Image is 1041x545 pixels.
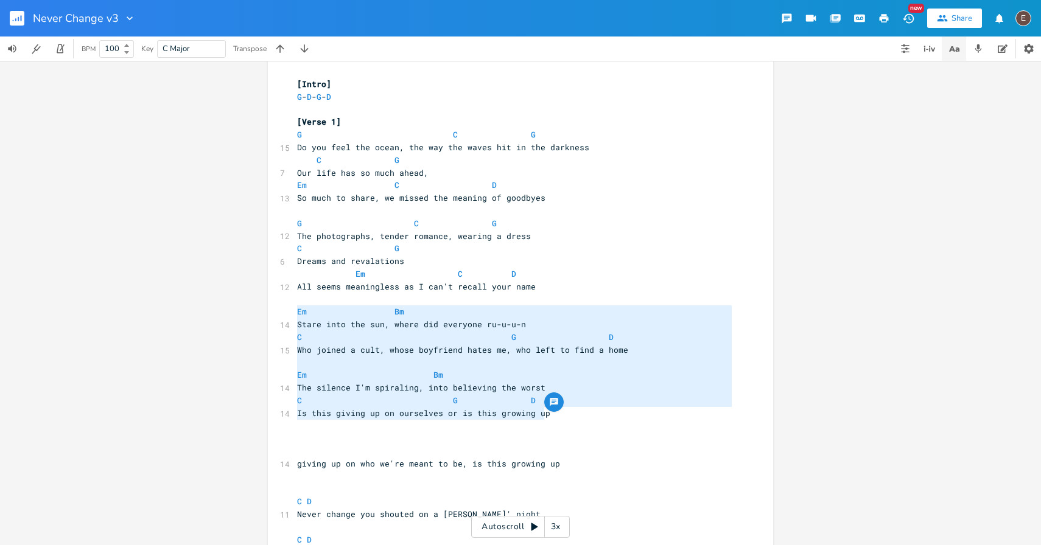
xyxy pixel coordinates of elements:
[952,13,972,24] div: Share
[492,218,497,229] span: G
[297,496,302,507] span: C
[297,319,526,330] span: Stare into the sun, where did everyone ru-u-u-n
[297,382,545,393] span: The silence I'm spiraling, into believing the worst
[297,332,302,342] span: C
[297,534,302,545] span: C
[297,91,302,102] span: G
[297,116,341,127] span: [Verse 1]
[1015,4,1031,32] button: E
[297,395,302,406] span: C
[297,281,536,292] span: All seems meaningless as I can't recall your name
[453,129,458,140] span: C
[297,344,628,355] span: Who joined a cult, whose boyfriend hates me, who left to find a home
[297,306,307,317] span: Em
[896,7,920,29] button: New
[927,9,982,28] button: Share
[307,534,312,545] span: D
[531,129,536,140] span: G
[1015,10,1031,26] div: edward
[531,395,536,406] span: D
[297,129,302,140] span: G
[317,91,321,102] span: G
[356,268,365,279] span: Em
[394,306,404,317] span: Bm
[297,509,541,519] span: Never change you shouted on a [PERSON_NAME]' night
[511,332,516,342] span: G
[394,243,399,254] span: G
[33,13,119,24] span: Never Change v3
[326,91,331,102] span: D
[453,395,458,406] span: G
[297,408,550,418] span: Is this giving up on ourselves or is this growing up
[492,179,497,190] span: D
[297,231,531,241] span: The photographs, tender romance, wearing a dress
[471,516,570,538] div: Autoscroll
[141,45,153,52] div: Key
[458,268,463,279] span: C
[297,167,429,178] span: Our life has so much ahead,
[297,91,336,102] span: - - -
[609,332,614,342] span: D
[297,78,331,89] span: [Intro]
[307,496,312,507] span: D
[511,268,516,279] span: D
[908,4,924,13] div: New
[297,192,545,203] span: So much to share, we missed the meaning of goodbyes
[82,46,96,52] div: BPM
[394,179,399,190] span: C
[297,369,307,380] span: Em
[297,243,302,254] span: C
[307,91,312,102] span: D
[317,154,321,165] span: C
[545,516,567,538] div: 3x
[297,458,560,469] span: giving up on who we're meant to be, is this growing up
[163,43,190,54] span: C Major
[394,154,399,165] span: G
[233,45,267,52] div: Transpose
[297,255,404,266] span: Dreams and revalations
[297,218,302,229] span: G
[297,179,307,190] span: Em
[433,369,443,380] span: Bm
[414,218,419,229] span: C
[297,142,589,153] span: Do you feel the ocean, the way the waves hit in the darkness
